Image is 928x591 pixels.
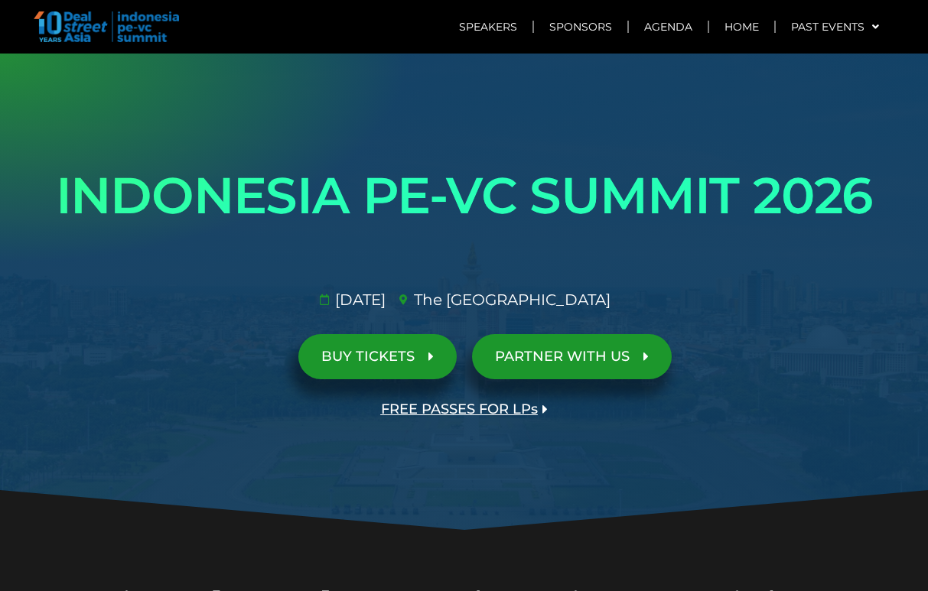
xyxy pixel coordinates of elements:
[444,9,532,44] a: Speakers
[298,334,457,379] a: BUY TICKETS
[776,9,894,44] a: Past Events
[629,9,708,44] a: Agenda
[709,9,774,44] a: Home
[495,349,630,364] span: PARTNER WITH US
[36,153,893,239] h1: INDONESIA PE-VC SUMMIT 2026
[410,288,611,311] span: The [GEOGRAPHIC_DATA]​
[358,387,571,432] a: FREE PASSES FOR LPs
[472,334,672,379] a: PARTNER WITH US
[381,402,538,417] span: FREE PASSES FOR LPs
[321,349,415,364] span: BUY TICKETS
[331,288,386,311] span: [DATE]​
[534,9,627,44] a: Sponsors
